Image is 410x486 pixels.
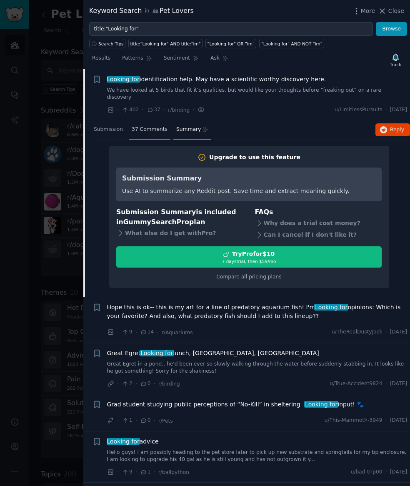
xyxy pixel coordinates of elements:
span: r/ballpython [158,469,189,475]
span: u/bad-trip00 [351,468,382,476]
a: Results [89,52,113,69]
span: · [117,416,119,425]
a: "Looking for" OR "im" [205,39,256,48]
span: Submission [94,126,123,133]
span: r/Pets [158,418,173,424]
span: 37 [147,106,160,114]
button: Search Tips [89,39,125,48]
a: We have looked at 5 birds that fit it’s qualities, but would like your thoughts before “freaking ... [107,87,407,101]
span: 9 [122,328,132,336]
a: Great Egret in a pond.. he'd been ever so slowly walking through the water before suddenly stabbi... [107,361,407,375]
div: Keyword Search Pet Lovers [89,6,194,16]
a: Hello guys! I am possibly heading to the pet store later to pick up new substrate and springtails... [107,449,407,463]
span: GummySearch Pro [123,218,189,226]
a: Compare all pricing plans [216,274,281,280]
a: Grad student studying public perceptions of “No-Kill” in sheltering –Looking forinput! 🐾 [107,400,364,409]
a: title:"Looking for" AND title:"im" [128,39,202,48]
button: TryProfor$107 daystrial, then $59/mo [116,246,382,268]
div: Upgrade to use this feature [209,153,300,162]
span: More [361,7,375,15]
span: 37 Comments [132,126,167,133]
span: · [117,379,119,388]
span: Sentiment [164,55,190,62]
span: Results [92,55,110,62]
span: · [135,328,137,337]
span: · [385,468,387,476]
span: · [135,468,137,476]
a: Ask [207,52,231,69]
span: · [154,379,155,388]
div: title:"Looking for" AND title:"im" [130,41,201,47]
span: Summary [176,126,201,133]
button: Close [378,7,404,15]
span: advice [107,437,159,446]
span: Grad student studying public perceptions of “No-Kill” in sheltering – input! 🐾 [107,400,364,409]
span: · [117,328,119,337]
div: "Looking for" OR "im" [207,41,255,47]
span: r/birding [158,381,180,387]
span: · [135,379,137,388]
span: u/True-Accident9824 [330,380,382,388]
a: Great EgretLooking forlunch, [GEOGRAPHIC_DATA], [GEOGRAPHIC_DATA] [107,349,319,358]
span: 402 [122,106,139,114]
span: · [154,468,155,476]
h3: Submission Summary [122,173,350,184]
span: · [192,105,194,114]
div: Why does a trial cost money? [255,217,382,229]
a: Sentiment [161,52,202,69]
span: Patterns [122,55,143,62]
div: What else do I get with Pro ? [116,228,243,239]
span: · [385,328,387,336]
span: 1 [122,417,132,424]
span: · [163,105,165,114]
h3: FAQs [255,207,382,218]
a: Patterns [119,52,155,69]
span: in [145,8,149,15]
span: · [385,380,387,388]
span: r/birding [168,107,190,113]
button: Browse [376,22,407,36]
a: Looking foradvice [107,437,159,446]
span: Looking for [304,401,338,408]
a: "Looking for" AND NOT "im" [259,39,324,48]
span: · [385,106,387,114]
span: Looking for [106,76,140,83]
span: Looking for [106,438,140,445]
span: [DATE] [390,468,407,476]
div: Can I cancel if I don't like it? [255,229,382,240]
span: Ask [210,55,220,62]
span: Close [388,7,404,15]
div: Track [390,62,401,68]
span: · [135,416,137,425]
span: Hope this is ok-- this is my art for a line of predatory aquarium fish! I'm opinions: Which is yo... [107,303,407,321]
div: "Looking for" AND NOT "im" [261,41,322,47]
a: Looking foridentification help. May have a scientific worthy discovery here. [107,75,326,84]
span: [DATE] [390,328,407,336]
span: 1 [140,468,150,476]
button: Track [387,51,404,69]
span: Looking for [314,304,348,311]
h3: Submission Summary is included in plan [116,207,243,228]
span: 2 [122,380,132,388]
span: 9 [122,468,132,476]
div: Try Pro for $10 [232,250,275,258]
button: Reply [375,123,410,137]
span: · [117,468,119,476]
span: · [157,328,158,337]
span: u/This-Mammoth-3949 [325,417,382,424]
span: · [117,105,119,114]
span: · [142,105,143,114]
span: Looking for [140,350,174,356]
span: [DATE] [390,106,407,114]
button: More [352,7,375,15]
span: · [154,416,155,425]
div: 7 days trial, then $ 59 /mo [117,258,381,264]
span: [DATE] [390,417,407,424]
span: identification help. May have a scientific worthy discovery here. [107,75,326,84]
span: r/Aquariums [162,330,193,336]
div: Use AI to summarize any Reddit post. Save time and extract meaning quickly. [122,187,350,195]
input: Try a keyword related to your business [89,22,373,36]
span: u/TheRealDustyJack [332,328,382,336]
span: u/LimitlessPursuits [335,106,382,114]
span: Search Tips [98,41,124,47]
